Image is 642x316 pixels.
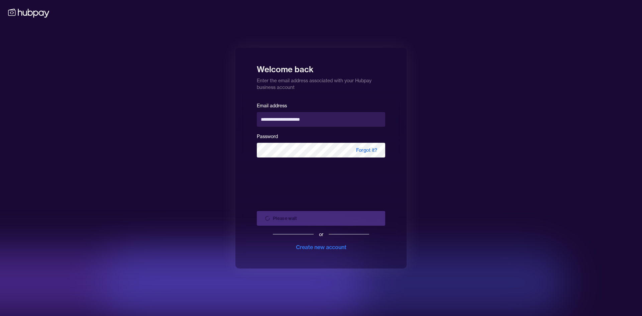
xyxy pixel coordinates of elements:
[257,75,385,91] p: Enter the email address associated with your Hubpay business account
[257,60,385,75] h1: Welcome back
[257,103,287,109] label: Email address
[319,231,323,238] div: or
[296,243,346,251] div: Create new account
[257,133,278,139] label: Password
[348,143,385,157] span: Forgot it?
